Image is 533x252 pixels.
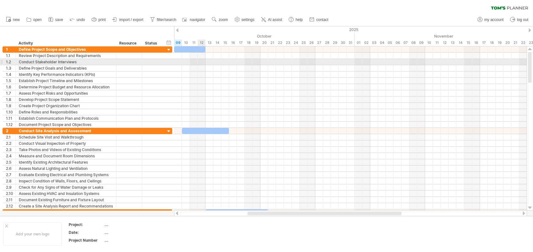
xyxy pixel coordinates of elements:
[449,39,456,46] div: Thursday, 13 November 2025
[316,18,328,22] span: contact
[488,39,496,46] div: Tuesday, 18 November 2025
[433,39,441,46] div: Tuesday, 11 November 2025
[268,18,282,22] span: AI assist
[441,39,449,46] div: Wednesday, 12 November 2025
[242,18,254,22] span: settings
[511,39,519,46] div: Friday, 21 November 2025
[296,18,303,22] span: help
[331,39,339,46] div: Wednesday, 29 October 2025
[104,238,157,243] div: ....
[362,39,370,46] div: Sunday, 2 November 2025
[104,222,157,227] div: ....
[6,122,15,128] div: 1.12
[145,40,159,46] div: Status
[19,65,113,71] div: Define Project Goals and Deliverables
[300,39,307,46] div: Saturday, 25 October 2025
[104,230,157,235] div: ....
[259,16,284,24] a: AI assist
[55,18,63,22] span: save
[19,134,113,140] div: Schedule Site Visit and Walkthrough
[519,39,527,46] div: Saturday, 22 November 2025
[480,39,488,46] div: Monday, 17 November 2025
[19,46,113,52] div: Define Project Scope and Objectives
[504,39,511,46] div: Thursday, 20 November 2025
[6,128,15,134] div: 2
[517,18,528,22] span: log out
[6,53,15,59] div: 1.1
[484,18,504,22] span: my account
[119,18,143,22] span: import / export
[157,18,176,22] span: filter/search
[69,230,103,235] div: Date:
[464,39,472,46] div: Saturday, 15 November 2025
[245,39,253,46] div: Saturday, 18 October 2025
[19,153,113,159] div: Measure and Document Room Dimensions
[19,191,113,197] div: Assess Existing HVAC and Insulation Systems
[472,39,480,46] div: Sunday, 16 November 2025
[174,39,182,46] div: Thursday, 9 October 2025
[253,39,260,46] div: Sunday, 19 October 2025
[496,39,504,46] div: Wednesday, 19 November 2025
[260,39,268,46] div: Monday, 20 October 2025
[6,197,15,203] div: 2.11
[308,16,330,24] a: contact
[6,184,15,190] div: 2.9
[307,39,315,46] div: Sunday, 26 October 2025
[339,39,347,46] div: Thursday, 30 October 2025
[19,59,113,65] div: Conduct Stakeholder Interviews
[19,53,113,59] div: Review Project Description and Requirements
[6,46,15,52] div: 1
[509,16,530,24] a: log out
[68,16,87,24] a: undo
[19,78,113,84] div: Establish Project Timeline and Milestones
[292,39,300,46] div: Friday, 24 October 2025
[221,39,229,46] div: Wednesday, 15 October 2025
[394,39,402,46] div: Thursday, 6 November 2025
[119,40,138,46] div: Resource
[19,178,113,184] div: Inspect Condition of Walls, Floors, and Ceilings
[315,39,323,46] div: Monday, 27 October 2025
[417,39,425,46] div: Sunday, 9 November 2025
[19,103,113,109] div: Create Project Organization Chart
[6,209,15,215] div: 3
[198,39,205,46] div: Sunday, 12 October 2025
[19,147,113,153] div: Take Photos and Videos of Existing Conditions
[6,65,15,71] div: 1.3
[6,84,15,90] div: 1.6
[6,78,15,84] div: 1.5
[276,39,284,46] div: Wednesday, 22 October 2025
[148,16,178,24] a: filter/search
[233,16,256,24] a: settings
[25,16,44,24] a: open
[378,39,386,46] div: Tuesday, 4 November 2025
[6,165,15,171] div: 2.6
[111,16,145,24] a: import / export
[284,39,292,46] div: Thursday, 23 October 2025
[210,16,230,24] a: zoom
[409,39,417,46] div: Saturday, 8 November 2025
[476,16,505,24] a: my account
[213,39,221,46] div: Tuesday, 14 October 2025
[19,203,113,209] div: Create a Site Analysis Report and Recommendations
[229,39,237,46] div: Thursday, 16 October 2025
[386,39,394,46] div: Wednesday, 5 November 2025
[6,159,15,165] div: 2.5
[6,134,15,140] div: 2.1
[6,203,15,209] div: 2.12
[6,97,15,102] div: 1.8
[347,39,354,46] div: Friday, 31 October 2025
[456,39,464,46] div: Friday, 14 November 2025
[287,16,305,24] a: help
[190,18,205,22] span: navigator
[370,39,378,46] div: Monday, 3 November 2025
[4,16,22,24] a: new
[3,222,62,246] div: Add your own logo
[33,18,42,22] span: open
[19,97,113,102] div: Develop Project Scope Statement
[181,16,207,24] a: navigator
[190,39,198,46] div: Saturday, 11 October 2025
[19,115,113,121] div: Establish Communication Plan and Protocols
[219,18,228,22] span: zoom
[402,39,409,46] div: Friday, 7 November 2025
[19,40,113,46] div: Activity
